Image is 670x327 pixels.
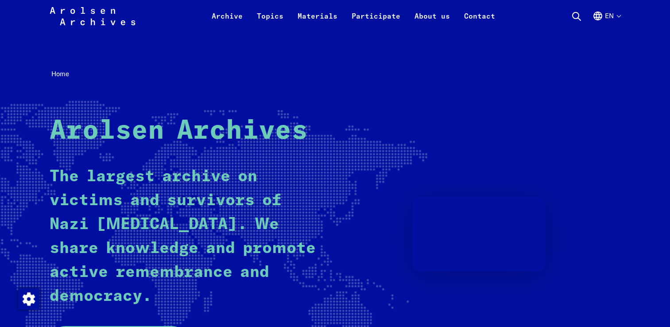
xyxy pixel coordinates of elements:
[457,11,502,32] a: Contact
[407,11,457,32] a: About us
[18,288,39,310] img: Change consent
[250,11,290,32] a: Topics
[205,5,502,27] nav: Primary
[205,11,250,32] a: Archive
[345,11,407,32] a: Participate
[51,70,69,78] span: Home
[50,67,620,81] nav: Breadcrumb
[50,165,319,308] p: The largest archive on victims and survivors of Nazi [MEDICAL_DATA]. We share knowledge and promo...
[50,118,308,144] strong: Arolsen Archives
[18,288,39,309] div: Change consent
[593,11,620,32] button: English, language selection
[290,11,345,32] a: Materials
